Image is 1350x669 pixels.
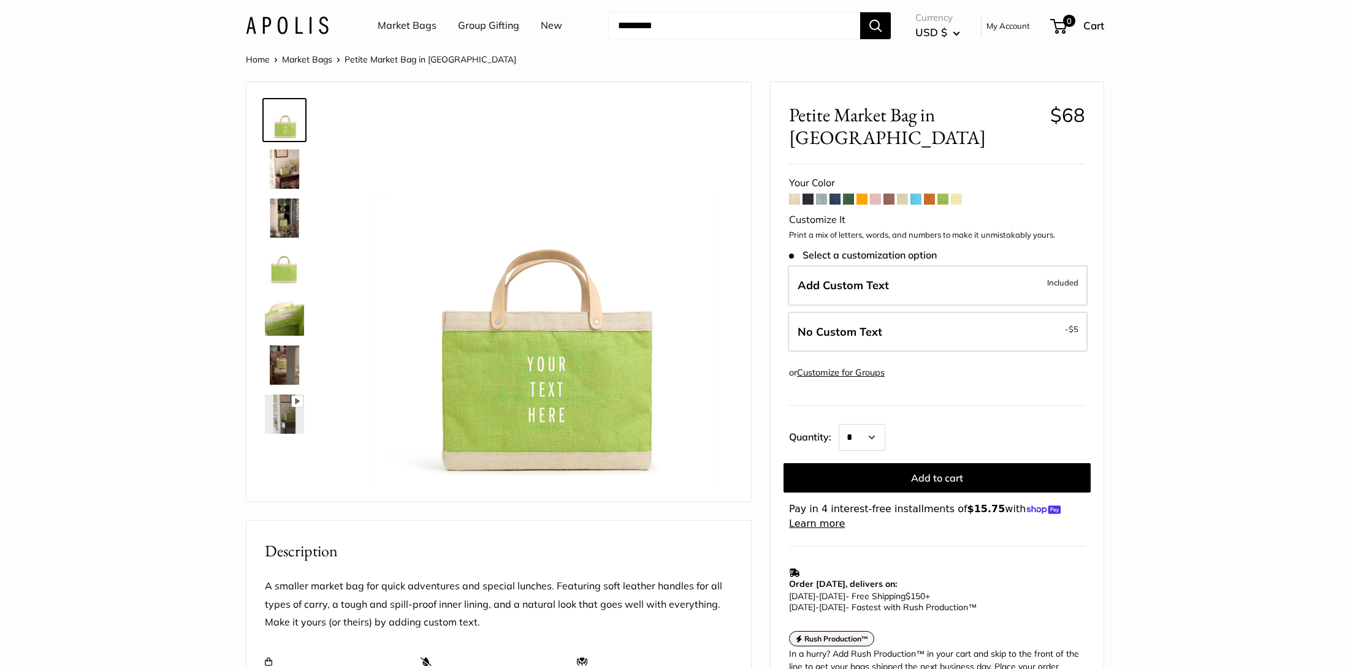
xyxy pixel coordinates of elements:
span: [DATE] [789,591,815,602]
span: Add Custom Text [798,278,889,292]
span: - [1065,322,1078,336]
img: Petite Market Bag in Chartreuse [265,149,304,189]
a: Group Gifting [458,17,519,35]
span: [DATE] [819,591,845,602]
a: Home [246,54,270,65]
div: or [789,365,885,381]
span: $68 [1050,103,1085,127]
input: Search... [608,12,860,39]
span: [DATE] [819,602,845,613]
span: $150 [906,591,925,602]
a: Petite Market Bag in Chartreuse [262,294,307,338]
img: Petite Market Bag in Chartreuse [265,297,304,336]
div: Customize It [789,211,1085,229]
a: New [541,17,562,35]
strong: Order [DATE], delivers on: [789,578,897,589]
label: Leave Blank [788,312,1088,352]
p: - Free Shipping + [789,591,1079,613]
button: USD $ [915,23,960,42]
img: Petite Market Bag in Chartreuse [265,346,304,385]
a: Petite Market Bag in Chartreuse [262,147,307,191]
a: Customize for Groups [797,367,885,378]
img: Petite Market Bag in Chartreuse [265,100,304,140]
a: Petite Market Bag in Chartreuse [262,343,307,387]
a: Petite Market Bag in Chartreuse [262,98,307,142]
a: My Account [986,18,1030,33]
img: Petite Market Bag in Chartreuse [265,248,304,287]
span: Included [1047,275,1078,290]
span: Select a customization option [789,249,937,261]
span: USD $ [915,26,947,39]
div: Your Color [789,174,1085,192]
a: 0 Cart [1051,16,1104,36]
a: Market Bags [282,54,332,65]
span: $5 [1069,324,1078,334]
span: - [815,591,819,602]
img: Petite Market Bag in Chartreuse [345,100,733,488]
nav: Breadcrumb [246,51,516,67]
span: Petite Market Bag in [GEOGRAPHIC_DATA] [789,104,1041,149]
span: Cart [1083,19,1104,32]
a: Petite Market Bag in Chartreuse [262,245,307,289]
p: Print a mix of letters, words, and numbers to make it unmistakably yours. [789,229,1085,241]
button: Search [860,12,891,39]
span: - [815,602,819,613]
span: No Custom Text [798,325,882,339]
span: - Fastest with Rush Production™ [789,602,977,613]
span: Currency [915,9,960,26]
a: Market Bags [378,17,437,35]
p: A smaller market bag for quick adventures and special lunches. Featuring soft leather handles for... [265,577,733,632]
span: Petite Market Bag in [GEOGRAPHIC_DATA] [345,54,516,65]
label: Add Custom Text [788,265,1088,306]
span: 0 [1063,15,1075,27]
a: Petite Market Bag in Chartreuse [262,196,307,240]
img: Petite Market Bag in Chartreuse [265,198,304,238]
iframe: Sign Up via Text for Offers [10,622,131,659]
label: Quantity: [789,420,839,451]
strong: Rush Production™ [804,634,869,643]
h2: Description [265,539,733,563]
span: [DATE] [789,602,815,613]
button: Add to cart [784,463,1091,493]
a: Petite Market Bag in Chartreuse [262,392,307,436]
img: Apolis [246,17,329,34]
img: Petite Market Bag in Chartreuse [265,395,304,434]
